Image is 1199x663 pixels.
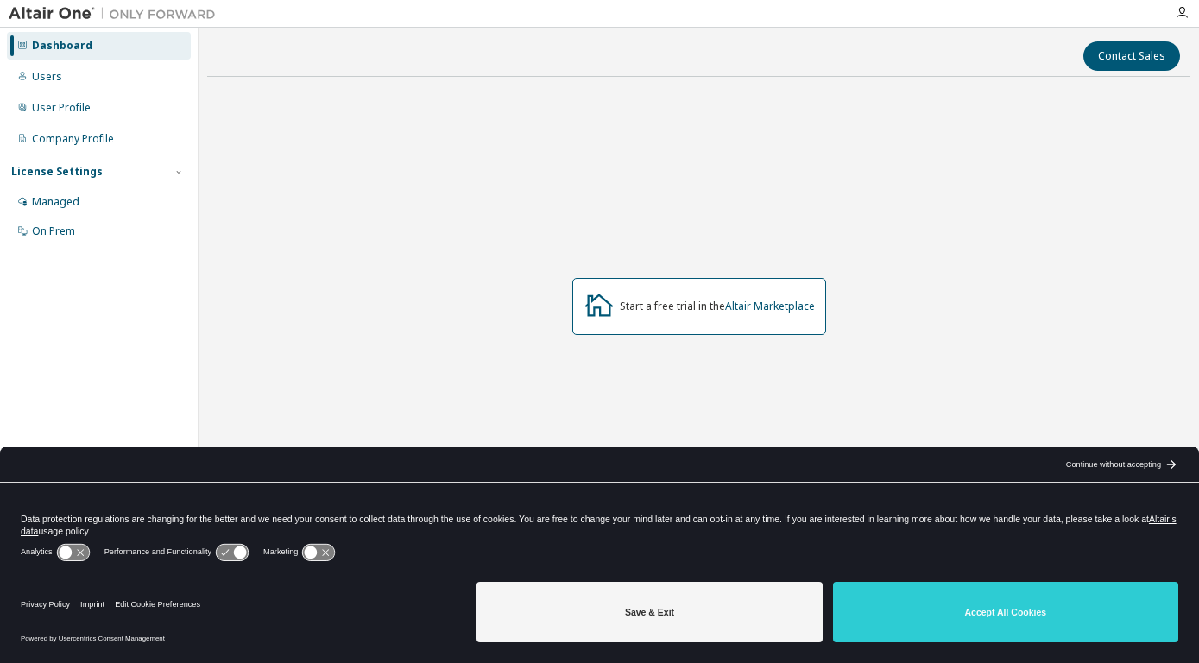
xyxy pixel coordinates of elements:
[32,224,75,238] div: On Prem
[1083,41,1180,71] button: Contact Sales
[11,165,103,179] div: License Settings
[725,299,815,313] a: Altair Marketplace
[32,132,114,146] div: Company Profile
[32,101,91,115] div: User Profile
[32,39,92,53] div: Dashboard
[32,195,79,209] div: Managed
[32,70,62,84] div: Users
[620,300,815,313] div: Start a free trial in the
[9,5,224,22] img: Altair One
